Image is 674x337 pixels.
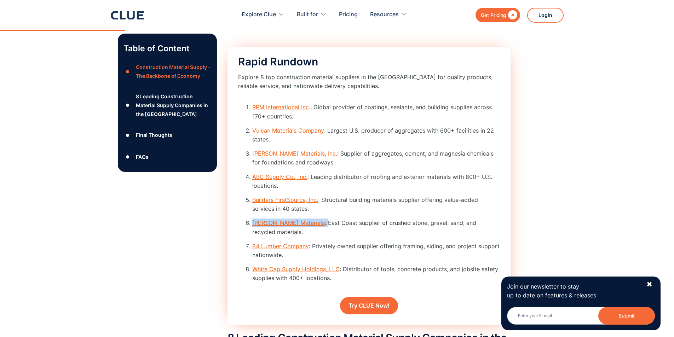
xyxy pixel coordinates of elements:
li: : Leading distributor of roofing and exterior materials with 800+ U.S. locations. [252,173,500,190]
div: Explore Clue [242,4,284,26]
a: RPM International Inc. [252,104,310,111]
div: Built for [297,4,318,26]
div: ● [123,66,132,77]
li: : Supplier of aggregates, cement, and magnesia chemicals for foundations and roadways. [252,149,500,167]
a: Vulcan Materials Company [252,127,324,134]
a: 84 Lumber Company [252,243,309,250]
div: Built for [297,4,327,26]
p: Join our newsletter to stay up to date on features & releases [507,282,640,300]
a: ●Final Thoughts [123,130,211,140]
div: Explore Clue [242,4,276,26]
a: ●FAQs [123,152,211,162]
a: ●8 Leading Construction Material Supply Companies in the [GEOGRAPHIC_DATA] [123,92,211,119]
a: [PERSON_NAME] Materials [252,219,325,226]
button: Submit [598,307,655,325]
li: : Privately owned supplier offering framing, siding, and project support nationwide. [252,242,500,260]
li: : Global provider of coatings, sealants, and building supplies across 170+ countries. [252,103,500,121]
div: ● [123,100,132,111]
p: Explore 8 top construction material suppliers in the [GEOGRAPHIC_DATA] for quality products, reli... [238,73,500,91]
li: : Largest U.S. producer of aggregates with 600+ facilities in 22 states. [252,126,500,144]
div: Resources [370,4,407,26]
li: : Distributor of tools, concrete products, and jobsite safety supplies with 400+ locations. [252,265,500,283]
div: Final Thoughts [136,130,172,139]
div: ✖ [646,280,652,289]
a: White Cap Supply Holdings, LLC [252,266,340,273]
li: : East Coast supplier of crushed stone, gravel, sand, and recycled materials. [252,219,500,236]
input: Enter your E-mail [507,307,655,325]
li: : Structural building materials supplier offering value-added services in 40 states. [252,196,500,213]
div: Get Pricing [481,11,506,19]
div: FAQs [136,152,149,161]
a: Builders FirstSource, Inc. [252,196,318,203]
div: ● [123,152,132,162]
div: 8 Leading Construction Material Supply Companies in the [GEOGRAPHIC_DATA] [136,92,211,119]
div: Construction Material Supply - The Backbone of Economy [136,63,211,80]
a: Pricing [339,4,358,26]
div:  [506,11,517,19]
a: Try CLUE Now! [340,297,398,314]
div: ● [123,130,132,140]
a: [PERSON_NAME] Materials, Inc. [252,150,337,157]
a: ●Construction Material Supply - The Backbone of Economy [123,63,211,80]
p: Table of Content [123,43,211,54]
a: ABC Supply Co., Inc. [252,173,307,180]
div: Resources [370,4,399,26]
a: Get Pricing [476,8,520,22]
span: Rapid Rundown [238,55,318,68]
a: Login [527,8,564,23]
